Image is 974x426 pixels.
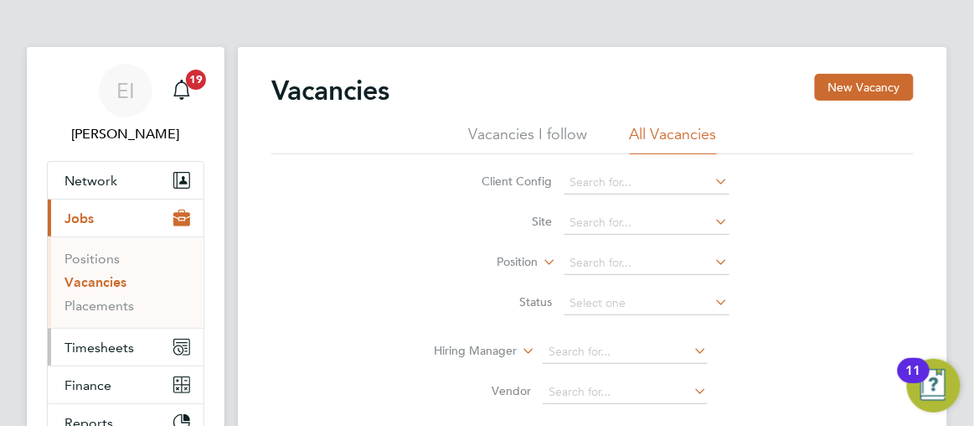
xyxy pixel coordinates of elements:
[564,252,729,275] input: Search for...
[271,74,389,107] h2: Vacancies
[564,292,729,315] input: Select one
[815,74,914,101] button: New Vacancy
[64,173,117,189] span: Network
[630,124,717,154] li: All Vacancies
[48,366,204,403] button: Finance
[907,359,961,413] button: Open Resource Center, 11 new notifications
[906,371,921,392] div: 11
[456,294,553,309] label: Status
[64,274,126,290] a: Vacancies
[456,174,553,189] label: Client Config
[435,383,531,398] label: Vendor
[64,251,120,267] a: Positions
[64,298,134,314] a: Placements
[165,64,198,117] a: 19
[469,124,588,154] li: Vacancies I follow
[420,343,517,360] label: Hiring Manager
[48,200,204,236] button: Jobs
[564,171,729,195] input: Search for...
[456,214,553,229] label: Site
[564,211,729,235] input: Search for...
[47,64,204,144] a: EI[PERSON_NAME]
[48,162,204,199] button: Network
[543,381,708,404] input: Search for...
[64,340,134,356] span: Timesheets
[186,70,206,90] span: 19
[64,210,94,226] span: Jobs
[48,329,204,366] button: Timesheets
[47,124,204,144] span: Esther Isaac
[64,377,111,393] span: Finance
[116,80,135,101] span: EI
[48,236,204,328] div: Jobs
[543,340,708,364] input: Search for...
[442,254,539,271] label: Position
